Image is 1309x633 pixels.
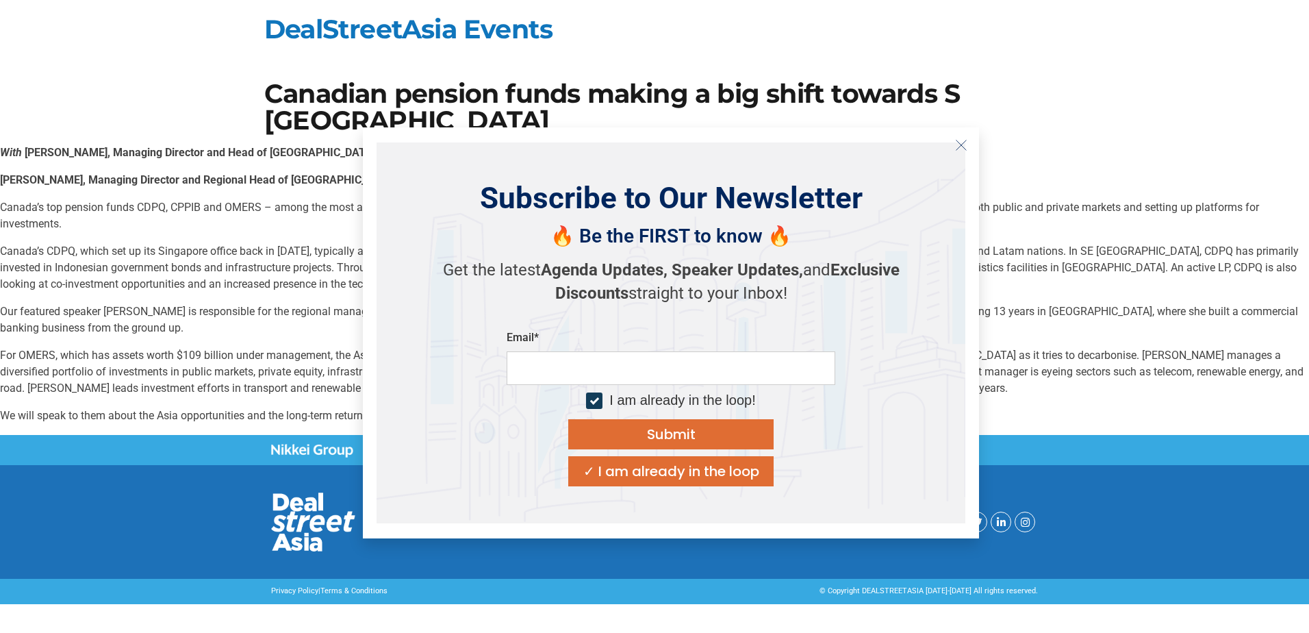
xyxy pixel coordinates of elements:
[661,586,1038,597] div: © Copyright DEALSTREETASIA [DATE]-[DATE] All rights reserved.
[25,146,489,159] strong: [PERSON_NAME], Managing Director and Head of [GEOGRAPHIC_DATA], OMERS Infrastructure
[271,586,648,597] p: |
[264,13,552,45] a: DealStreetAsia Events
[271,444,353,458] img: Nikkei Group
[320,586,387,595] a: Terms & Conditions
[271,586,318,595] a: Privacy Policy
[264,81,1045,134] h1: Canadian pension funds making a big shift towards S [GEOGRAPHIC_DATA]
